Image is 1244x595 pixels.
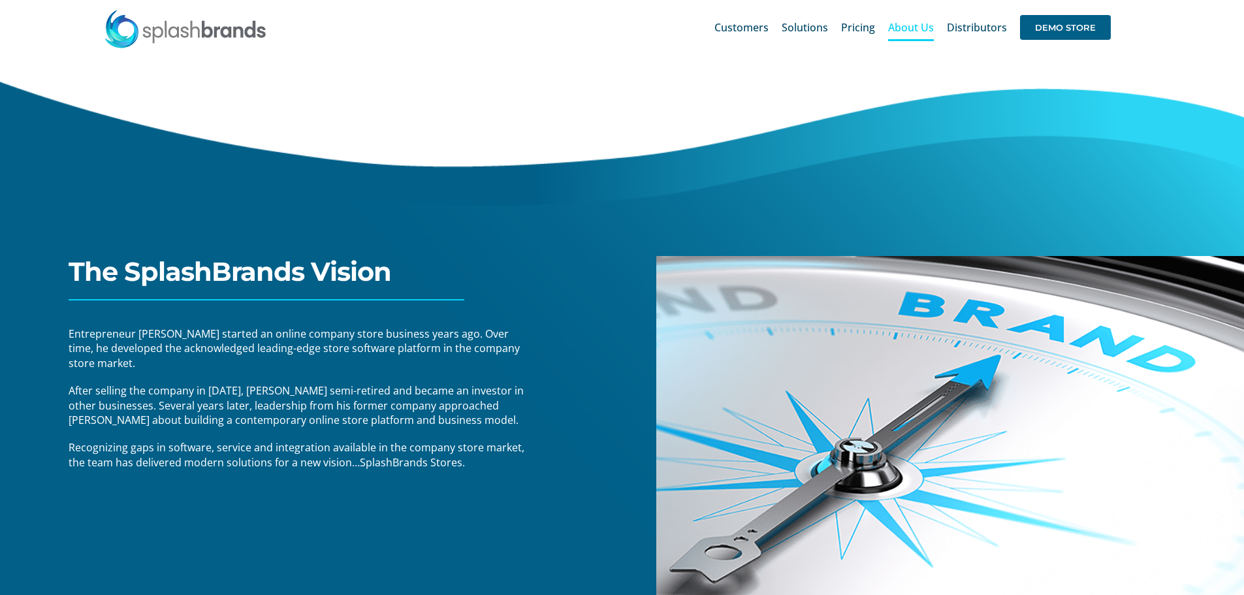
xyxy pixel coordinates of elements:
[714,7,1111,48] nav: Main Menu
[947,22,1007,33] span: Distributors
[888,22,934,33] span: About Us
[714,7,769,48] a: Customers
[782,22,828,33] span: Solutions
[714,22,769,33] span: Customers
[69,383,524,427] span: After selling the company in [DATE], [PERSON_NAME] semi-retired and became an investor in other b...
[841,7,875,48] a: Pricing
[69,440,524,469] span: Recognizing gaps in software, service and integration available in the company store market, the ...
[69,327,520,370] span: Entrepreneur [PERSON_NAME] started an online company store business years ago. Over time, he deve...
[1020,7,1111,48] a: DEMO STORE
[104,9,267,48] img: SplashBrands.com Logo
[841,22,875,33] span: Pricing
[69,255,391,287] span: The SplashBrands Vision
[1020,15,1111,40] span: DEMO STORE
[947,7,1007,48] a: Distributors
